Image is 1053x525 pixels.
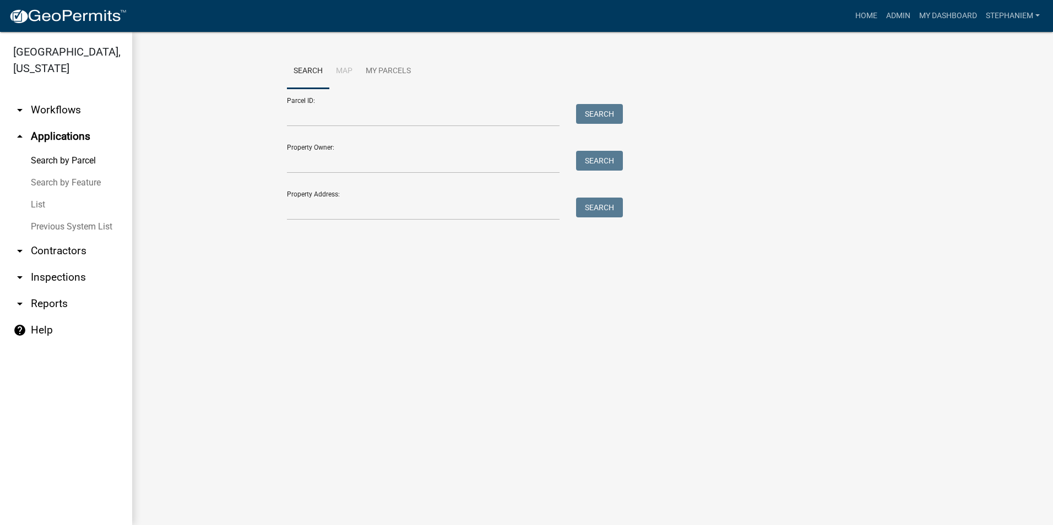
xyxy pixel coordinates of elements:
[13,103,26,117] i: arrow_drop_down
[13,271,26,284] i: arrow_drop_down
[576,198,623,217] button: Search
[576,151,623,171] button: Search
[287,54,329,89] a: Search
[915,6,981,26] a: My Dashboard
[359,54,417,89] a: My Parcels
[13,130,26,143] i: arrow_drop_up
[882,6,915,26] a: Admin
[576,104,623,124] button: Search
[981,6,1044,26] a: StephanieM
[851,6,882,26] a: Home
[13,244,26,258] i: arrow_drop_down
[13,324,26,337] i: help
[13,297,26,310] i: arrow_drop_down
